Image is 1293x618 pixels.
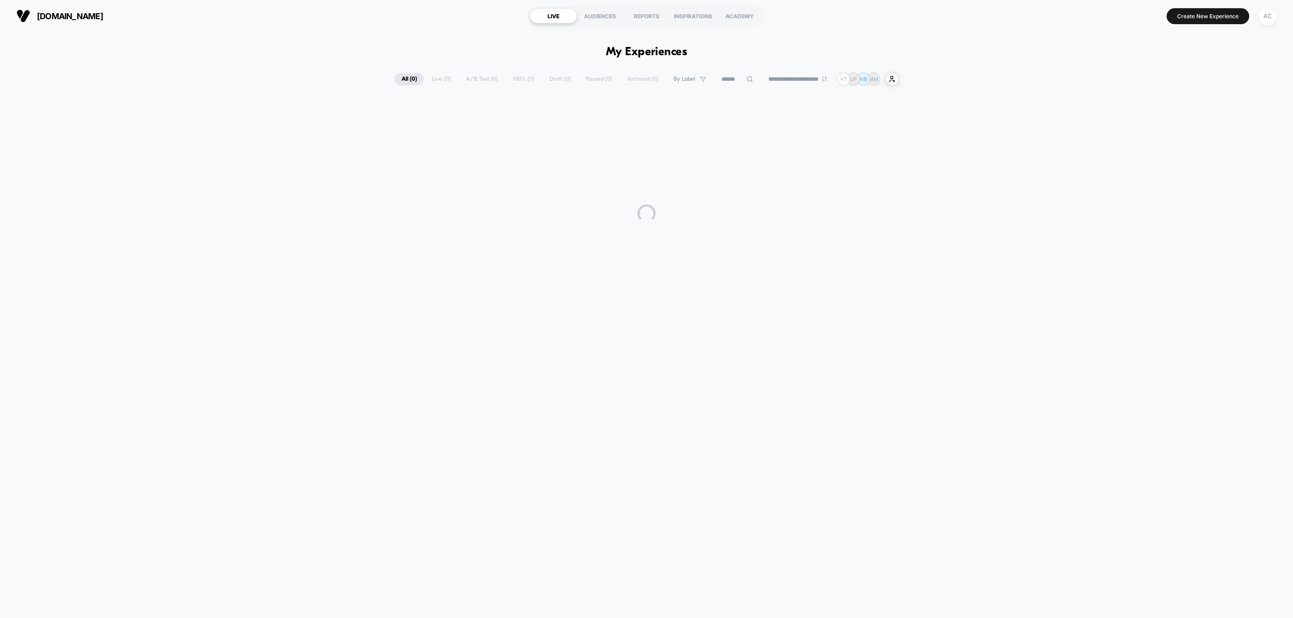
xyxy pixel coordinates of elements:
p: LP [850,76,857,83]
span: By Label [673,76,695,83]
button: AC [1256,7,1279,26]
div: + 7 [837,73,850,86]
span: All ( 0 ) [395,73,424,85]
div: AC [1259,7,1277,25]
button: Create New Experience [1167,8,1249,24]
div: INSPIRATIONS [670,9,716,23]
h1: My Experiences [606,46,688,59]
button: [DOMAIN_NAME] [14,9,106,23]
p: HB [860,76,867,83]
img: Visually logo [16,9,30,23]
span: [DOMAIN_NAME] [37,11,103,21]
div: ACADEMY [716,9,763,23]
p: MM [868,76,878,83]
div: AUDIENCES [577,9,623,23]
div: REPORTS [623,9,670,23]
div: LIVE [530,9,577,23]
img: end [822,76,827,82]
